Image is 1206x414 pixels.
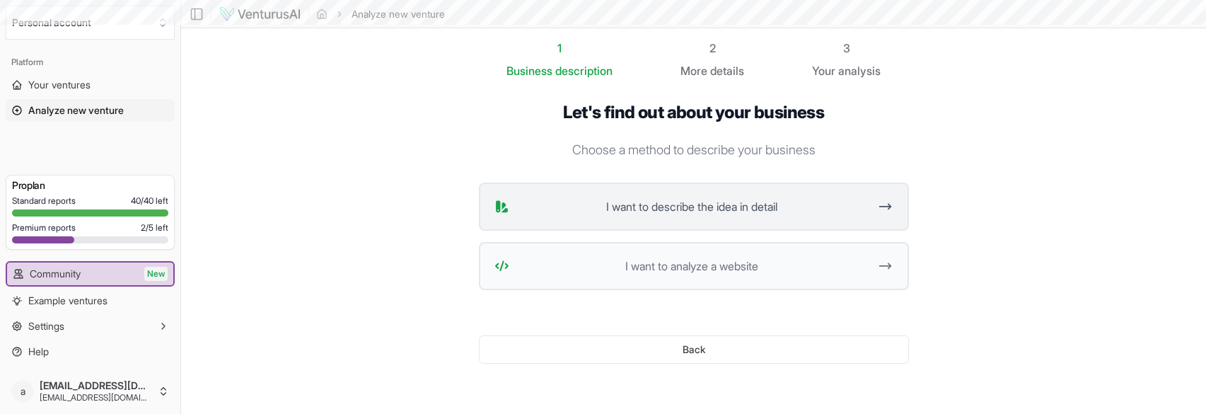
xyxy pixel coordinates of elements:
[6,340,175,363] a: Help
[6,51,175,74] div: Platform
[28,78,91,92] span: Your ventures
[6,289,175,312] a: Example ventures
[479,140,909,160] p: Choose a method to describe your business
[28,294,108,308] span: Example ventures
[479,242,909,290] button: I want to analyze a website
[515,258,869,275] span: I want to analyze a website
[6,374,175,408] button: a[EMAIL_ADDRESS][DOMAIN_NAME][EMAIL_ADDRESS][DOMAIN_NAME]
[515,198,869,215] span: I want to describe the idea in detail
[812,40,881,57] div: 3
[40,392,152,403] span: [EMAIL_ADDRESS][DOMAIN_NAME]
[838,64,881,78] span: analysis
[28,103,124,117] span: Analyze new venture
[680,40,744,57] div: 2
[30,267,81,281] span: Community
[506,40,613,57] div: 1
[28,345,49,359] span: Help
[12,178,168,192] h3: Pro plan
[6,74,175,96] a: Your ventures
[479,335,909,364] button: Back
[144,267,168,281] span: New
[28,319,64,333] span: Settings
[479,183,909,231] button: I want to describe the idea in detail
[479,102,909,123] h1: Let's find out about your business
[6,99,175,122] a: Analyze new venture
[506,62,552,79] span: Business
[680,62,707,79] span: More
[40,379,152,392] span: [EMAIL_ADDRESS][DOMAIN_NAME]
[7,263,173,285] a: CommunityNew
[131,195,168,207] span: 40 / 40 left
[710,64,744,78] span: details
[12,222,76,234] span: Premium reports
[6,315,175,338] button: Settings
[555,64,613,78] span: description
[11,380,34,403] span: a
[812,62,835,79] span: Your
[141,222,168,234] span: 2 / 5 left
[12,195,76,207] span: Standard reports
